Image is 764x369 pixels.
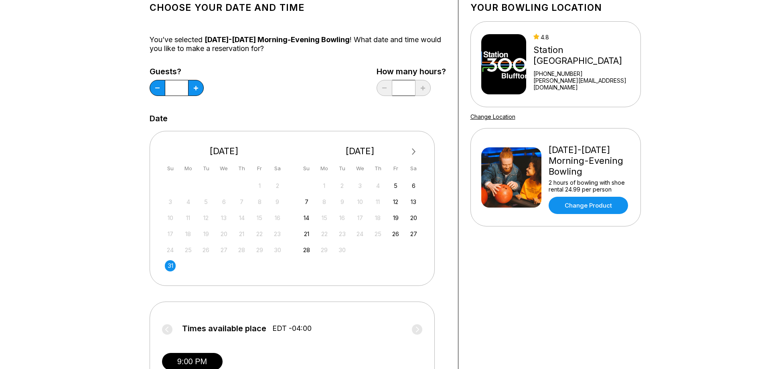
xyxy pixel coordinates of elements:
div: Not available Wednesday, August 13th, 2025 [219,212,229,223]
div: Mo [319,163,330,174]
div: Not available Friday, August 22nd, 2025 [254,228,265,239]
div: month 2025-08 [164,179,284,271]
div: Choose Sunday, September 7th, 2025 [301,196,312,207]
div: Not available Monday, September 15th, 2025 [319,212,330,223]
div: Choose Sunday, September 14th, 2025 [301,212,312,223]
label: Guests? [150,67,204,76]
div: month 2025-09 [300,179,420,255]
div: Choose Saturday, September 20th, 2025 [408,212,419,223]
div: Choose Saturday, September 13th, 2025 [408,196,419,207]
div: Choose Friday, September 19th, 2025 [390,212,401,223]
div: Not available Thursday, August 14th, 2025 [236,212,247,223]
div: Not available Saturday, August 16th, 2025 [272,212,283,223]
div: [DATE] [162,146,286,157]
div: Not available Monday, September 29th, 2025 [319,245,330,255]
div: Not available Monday, August 4th, 2025 [183,196,194,207]
div: [DATE] [298,146,422,157]
div: Not available Thursday, August 21st, 2025 [236,228,247,239]
div: Choose Friday, September 12th, 2025 [390,196,401,207]
div: Not available Wednesday, August 27th, 2025 [219,245,229,255]
div: Not available Wednesday, September 10th, 2025 [355,196,365,207]
div: Not available Tuesday, September 23rd, 2025 [337,228,348,239]
h1: Choose your Date and time [150,2,446,13]
div: Fr [390,163,401,174]
label: Date [150,114,168,123]
a: Change Location [470,113,515,120]
div: Not available Sunday, August 10th, 2025 [165,212,176,223]
div: Not available Thursday, September 4th, 2025 [373,180,383,191]
a: Change Product [549,197,628,214]
div: Not available Thursday, August 7th, 2025 [236,196,247,207]
div: You’ve selected ! What date and time would you like to make a reservation for? [150,35,446,53]
div: Not available Tuesday, September 30th, 2025 [337,245,348,255]
div: Not available Wednesday, September 24th, 2025 [355,228,365,239]
div: Choose Sunday, September 21st, 2025 [301,228,312,239]
div: We [219,163,229,174]
div: Not available Tuesday, August 5th, 2025 [201,196,211,207]
div: Not available Thursday, September 18th, 2025 [373,212,383,223]
div: Not available Friday, August 15th, 2025 [254,212,265,223]
label: How many hours? [377,67,446,76]
div: Choose Saturday, September 6th, 2025 [408,180,419,191]
img: Friday-Sunday Morning-Evening Bowling [481,147,541,208]
div: Su [165,163,176,174]
div: Not available Tuesday, September 9th, 2025 [337,196,348,207]
div: Not available Friday, August 1st, 2025 [254,180,265,191]
div: Not available Monday, August 25th, 2025 [183,245,194,255]
div: We [355,163,365,174]
a: [PERSON_NAME][EMAIL_ADDRESS][DOMAIN_NAME] [533,77,637,91]
div: [DATE]-[DATE] Morning-Evening Bowling [549,145,630,177]
div: Fr [254,163,265,174]
div: Mo [183,163,194,174]
div: Not available Tuesday, August 12th, 2025 [201,212,211,223]
div: Not available Friday, August 29th, 2025 [254,245,265,255]
div: Not available Saturday, August 9th, 2025 [272,196,283,207]
div: Station [GEOGRAPHIC_DATA] [533,45,637,66]
div: Not available Wednesday, August 6th, 2025 [219,196,229,207]
div: Choose Friday, September 5th, 2025 [390,180,401,191]
div: Not available Monday, August 18th, 2025 [183,228,194,239]
div: Not available Tuesday, September 2nd, 2025 [337,180,348,191]
div: Tu [337,163,348,174]
div: Choose Sunday, September 28th, 2025 [301,245,312,255]
div: Not available Wednesday, September 3rd, 2025 [355,180,365,191]
div: Not available Sunday, August 17th, 2025 [165,228,176,239]
div: Not available Sunday, August 24th, 2025 [165,245,176,255]
div: Not available Saturday, August 23rd, 2025 [272,228,283,239]
div: 2 hours of bowling with shoe rental 24.99 per person [549,179,630,193]
span: [DATE]-[DATE] Morning-Evening Bowling [205,35,350,44]
img: Station 300 Bluffton [481,34,527,94]
div: Not available Wednesday, August 20th, 2025 [219,228,229,239]
div: Sa [272,163,283,174]
div: Sa [408,163,419,174]
div: Not available Tuesday, September 16th, 2025 [337,212,348,223]
div: Not available Thursday, September 25th, 2025 [373,228,383,239]
div: Not available Thursday, August 28th, 2025 [236,245,247,255]
div: Su [301,163,312,174]
div: Tu [201,163,211,174]
div: Choose Friday, September 26th, 2025 [390,228,401,239]
div: Th [236,163,247,174]
div: 4.8 [533,34,637,41]
div: Not available Saturday, August 2nd, 2025 [272,180,283,191]
button: Next Month [407,145,420,158]
h1: Your bowling location [470,2,641,13]
div: Not available Tuesday, August 19th, 2025 [201,228,211,239]
div: Not available Sunday, August 3rd, 2025 [165,196,176,207]
div: Not available Saturday, August 30th, 2025 [272,245,283,255]
div: Not available Monday, September 1st, 2025 [319,180,330,191]
div: Th [373,163,383,174]
span: Times available place [182,324,266,333]
div: Not available Monday, August 11th, 2025 [183,212,194,223]
div: Not available Tuesday, August 26th, 2025 [201,245,211,255]
div: Choose Saturday, September 27th, 2025 [408,228,419,239]
div: Not available Thursday, September 11th, 2025 [373,196,383,207]
div: Not available Monday, September 22nd, 2025 [319,228,330,239]
div: Not available Friday, August 8th, 2025 [254,196,265,207]
span: EDT -04:00 [272,324,312,333]
div: Choose Sunday, August 31st, 2025 [165,260,176,271]
div: [PHONE_NUMBER] [533,70,637,77]
div: Not available Wednesday, September 17th, 2025 [355,212,365,223]
div: Not available Monday, September 8th, 2025 [319,196,330,207]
